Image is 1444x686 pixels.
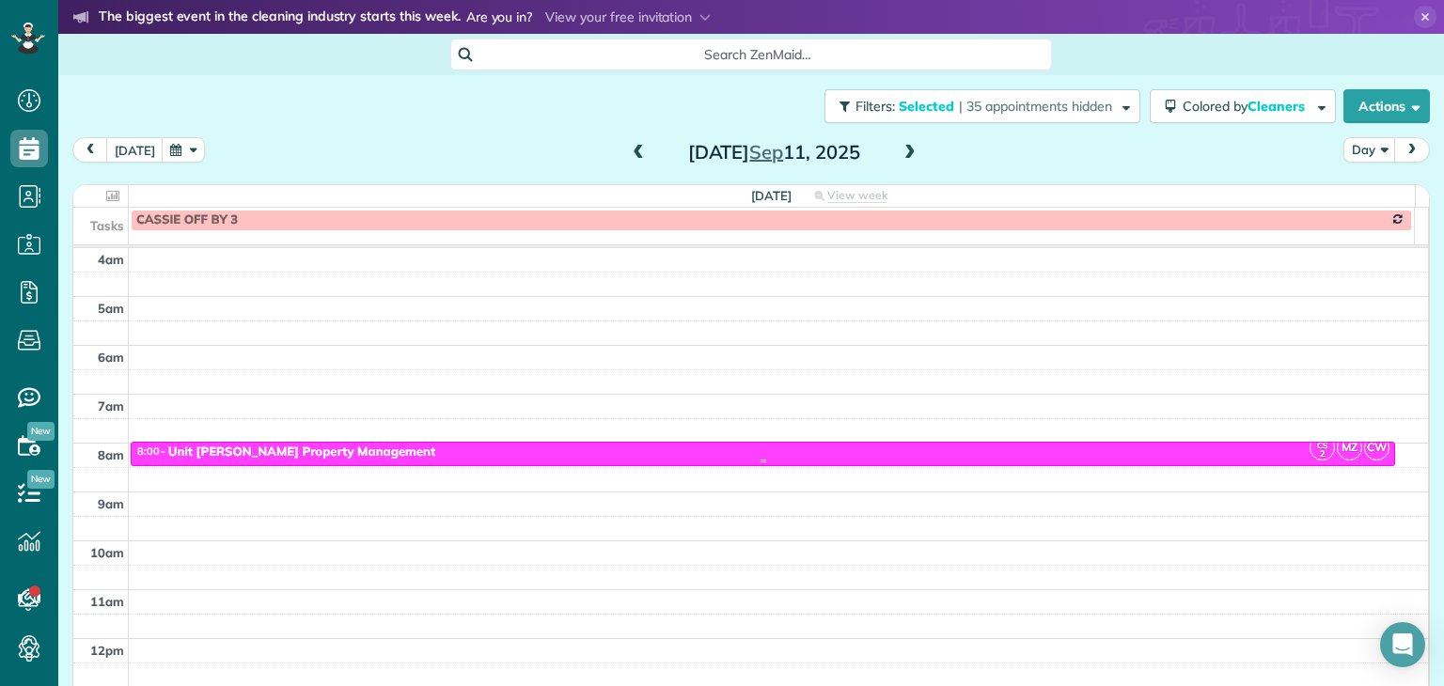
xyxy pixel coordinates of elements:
[98,398,124,413] span: 7am
[27,470,55,489] span: New
[1150,89,1336,123] button: Colored byCleaners
[98,447,124,462] span: 8am
[73,32,826,56] li: The world’s leading virtual event for cleaning business owners.
[749,140,783,164] span: Sep
[27,422,55,441] span: New
[1183,98,1311,115] span: Colored by
[90,643,124,658] span: 12pm
[168,444,435,460] div: Unit [PERSON_NAME] Property Management
[899,98,955,115] span: Selected
[824,89,1140,123] button: Filters: Selected | 35 appointments hidden
[98,496,124,511] span: 9am
[98,252,124,267] span: 4am
[959,98,1112,115] span: | 35 appointments hidden
[1343,137,1396,163] button: Day
[1343,89,1430,123] button: Actions
[855,98,895,115] span: Filters:
[656,142,891,163] h2: [DATE] 11, 2025
[99,8,461,28] strong: The biggest event in the cleaning industry starts this week.
[98,350,124,365] span: 6am
[1394,137,1430,163] button: next
[136,212,238,227] span: CASSIE OFF BY 3
[751,188,792,203] span: [DATE]
[1311,445,1334,463] small: 2
[90,545,124,560] span: 10am
[827,188,887,203] span: View week
[106,137,164,163] button: [DATE]
[72,137,108,163] button: prev
[466,8,533,28] span: Are you in?
[1337,435,1362,460] span: MZ
[98,301,124,316] span: 5am
[815,89,1140,123] a: Filters: Selected | 35 appointments hidden
[1380,622,1425,667] div: Open Intercom Messenger
[1248,98,1308,115] span: Cleaners
[1364,435,1389,460] span: CW
[90,594,124,609] span: 11am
